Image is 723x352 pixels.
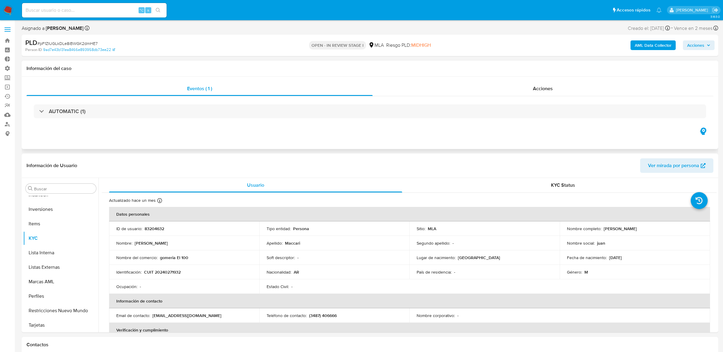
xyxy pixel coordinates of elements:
span: Accesos rápidos [617,7,650,13]
button: Tarjetas [23,318,99,332]
p: Nombre corporativo : [417,313,455,318]
a: 9ad7e43b131ea8466e893958db73ee22 [43,47,115,52]
p: Maccari [285,240,300,246]
th: Verificación y cumplimiento [109,323,710,337]
p: [DATE] [609,255,622,260]
p: OPEN - IN REVIEW STAGE I [309,41,366,49]
p: Actualizado hace un mes [109,198,156,203]
button: Listas Externas [23,260,99,274]
button: Buscar [28,186,33,191]
button: AML Data Collector [631,40,676,50]
b: AML Data Collector [635,40,671,50]
div: MLA [368,42,384,49]
button: Inversiones [23,202,99,217]
span: MIDHIGH [411,42,431,49]
p: Nacionalidad : [267,269,291,275]
p: 83204632 [145,226,164,231]
div: AUTOMATIC (1) [34,104,706,118]
p: M [584,269,588,275]
input: Buscar [34,186,94,192]
h3: AUTOMATIC (1) [49,108,86,115]
p: - [291,284,293,289]
button: Ver mirada por persona [640,158,713,173]
p: Nombre completo : [567,226,601,231]
span: Usuario [247,182,264,189]
p: Teléfono de contacto : [267,313,307,318]
span: Acciones [533,85,553,92]
p: [EMAIL_ADDRESS][DOMAIN_NAME] [152,313,221,318]
b: Person ID [25,47,42,52]
p: AR [294,269,299,275]
p: Apellido : [267,240,283,246]
th: Datos personales [109,207,710,221]
p: eric.malcangi@mercadolibre.com [676,7,710,13]
span: Vence en 2 meses [674,25,712,32]
div: Creado el: [DATE] [628,24,670,32]
p: Tipo entidad : [267,226,291,231]
p: Fecha de nacimiento : [567,255,607,260]
p: CUIT 20240271932 [144,269,181,275]
p: Sitio : [417,226,425,231]
p: Nombre del comercio : [116,255,158,260]
p: MLA [428,226,436,231]
b: [PERSON_NAME] [45,25,83,32]
p: juan [597,240,605,246]
h1: Información del caso [27,65,713,71]
p: ID de usuario : [116,226,142,231]
span: s [147,7,149,13]
button: Marcas AML [23,274,99,289]
input: Buscar usuario o caso... [22,6,167,14]
button: KYC [23,231,99,246]
b: PLD [25,38,37,47]
p: gomeria El 100 [160,255,188,260]
span: Riesgo PLD: [386,42,431,49]
p: Género : [567,269,582,275]
p: [GEOGRAPHIC_DATA] [458,255,500,260]
button: Perfiles [23,289,99,303]
a: Salir [712,7,718,13]
button: search-icon [152,6,164,14]
span: Eventos ( 1 ) [187,85,212,92]
span: ⌥ [139,7,144,13]
p: - [297,255,299,260]
p: Ocupación : [116,284,137,289]
th: Información de contacto [109,294,710,308]
p: Nombre social : [567,240,595,246]
span: Asignado a [22,25,83,32]
p: - [457,313,459,318]
a: Notificaciones [656,8,662,13]
p: País de residencia : [417,269,452,275]
p: Segundo apellido : [417,240,450,246]
p: Persona [293,226,309,231]
button: Restricciones Nuevo Mundo [23,303,99,318]
p: [PERSON_NAME] [135,240,168,246]
button: Acciones [683,40,715,50]
p: Estado Civil : [267,284,289,289]
span: # pF1ZIUGLkDLe8iBWGK2dmHE7 [37,40,98,46]
p: (3487) 406666 [309,313,337,318]
p: - [454,269,455,275]
p: Nombre : [116,240,132,246]
h1: Contactos [27,342,713,348]
p: Lugar de nacimiento : [417,255,455,260]
span: Acciones [687,40,704,50]
p: [PERSON_NAME] [604,226,637,231]
span: Ver mirada por persona [648,158,699,173]
span: KYC Status [551,182,575,189]
button: Items [23,217,99,231]
p: Email de contacto : [116,313,150,318]
p: - [452,240,454,246]
p: - [140,284,141,289]
p: Soft descriptor : [267,255,295,260]
button: Lista Interna [23,246,99,260]
p: Identificación : [116,269,142,275]
span: - [671,24,673,32]
h1: Información de Usuario [27,163,77,169]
